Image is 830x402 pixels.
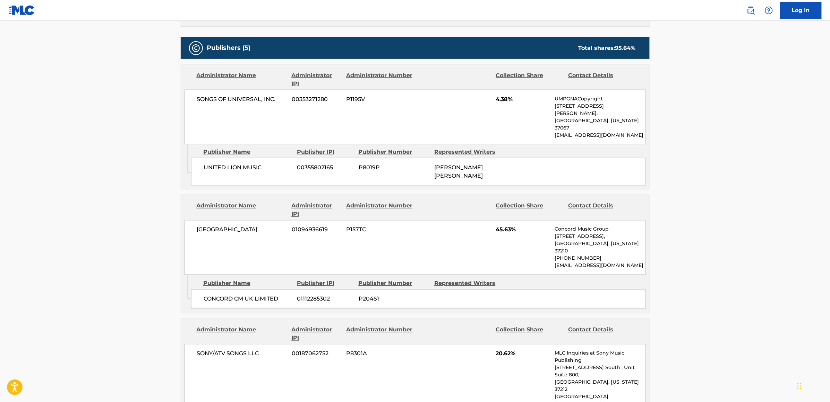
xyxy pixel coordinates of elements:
[762,3,776,17] div: Help
[297,148,353,156] div: Publisher IPI
[292,202,341,218] div: Administrator IPI
[197,95,287,104] span: SONGS OF UNIVERSAL, INC.
[568,326,636,342] div: Contact Details
[297,279,353,288] div: Publisher IPI
[496,350,549,358] span: 20.62%
[555,226,645,233] p: Concord Music Group
[359,163,429,172] span: P8019P
[197,350,287,358] span: SONY/ATV SONGS LLC
[765,6,773,15] img: help
[795,369,830,402] iframe: Chat Widget
[292,326,341,342] div: Administrator IPI
[359,279,429,288] div: Publisher Number
[496,71,563,88] div: Collection Share
[346,202,413,218] div: Administrator Number
[797,376,802,396] div: Drag
[780,2,822,19] a: Log In
[496,202,563,218] div: Collection Share
[568,71,636,88] div: Contact Details
[555,262,645,269] p: [EMAIL_ADDRESS][DOMAIN_NAME]
[555,102,645,117] p: [STREET_ADDRESS][PERSON_NAME],
[292,95,341,104] span: 00353271280
[555,393,645,401] p: [GEOGRAPHIC_DATA]
[292,71,341,88] div: Administrator IPI
[555,350,645,364] p: MLC Inquiries at Sony Music Publishing
[207,44,251,52] h5: Publishers (5)
[435,279,505,288] div: Represented Writers
[555,379,645,393] p: [GEOGRAPHIC_DATA], [US_STATE] 37212
[297,295,353,303] span: 01112285302
[435,164,483,179] span: [PERSON_NAME] [PERSON_NAME]
[297,163,353,172] span: 00355802165
[555,95,645,102] p: UMPGNACopyright
[555,132,645,139] p: [EMAIL_ADDRESS][DOMAIN_NAME]
[204,163,292,172] span: UNITED LION MUSIC
[359,295,429,303] span: P204S1
[747,6,755,15] img: search
[555,117,645,132] p: [GEOGRAPHIC_DATA], [US_STATE] 37067
[496,95,549,104] span: 4.38%
[203,279,292,288] div: Publisher Name
[192,44,200,52] img: Publishers
[555,364,645,379] p: [STREET_ADDRESS] South , Unit Suite 800,
[346,71,413,88] div: Administrator Number
[615,45,636,51] span: 95.64 %
[197,326,286,342] div: Administrator Name
[203,148,292,156] div: Publisher Name
[555,233,645,240] p: [STREET_ADDRESS],
[346,326,413,342] div: Administrator Number
[579,44,636,52] div: Total shares:
[744,3,758,17] a: Public Search
[435,148,505,156] div: Represented Writers
[346,226,413,234] span: P157TC
[568,202,636,218] div: Contact Details
[346,95,413,104] span: P1195V
[204,295,292,303] span: CONCORD CM UK LIMITED
[496,326,563,342] div: Collection Share
[346,350,413,358] span: P8301A
[555,240,645,255] p: [GEOGRAPHIC_DATA], [US_STATE] 37210
[197,226,287,234] span: [GEOGRAPHIC_DATA]
[197,202,286,218] div: Administrator Name
[292,350,341,358] span: 00187062752
[555,255,645,262] p: [PHONE_NUMBER]
[496,226,549,234] span: 45.63%
[197,71,286,88] div: Administrator Name
[8,5,35,15] img: MLC Logo
[292,226,341,234] span: 01094936619
[359,148,429,156] div: Publisher Number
